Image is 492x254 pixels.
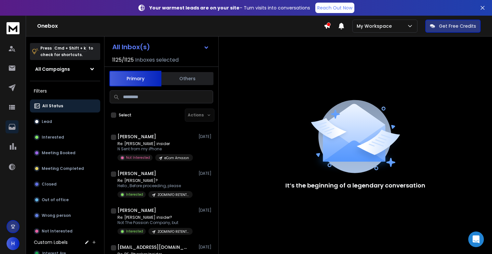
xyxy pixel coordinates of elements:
[198,208,213,213] p: [DATE]
[117,207,156,214] h1: [PERSON_NAME]
[135,56,179,64] h3: Inboxes selected
[117,146,193,152] p: N Sent from my iPhone
[126,192,143,197] p: Interested
[117,220,193,225] p: Not The Passion Company, but
[30,99,100,112] button: All Status
[109,71,161,86] button: Primary
[198,171,213,176] p: [DATE]
[119,112,131,118] label: Select
[357,23,394,29] p: My Workspace
[42,150,75,156] p: Meeting Booked
[198,134,213,139] p: [DATE]
[315,3,354,13] a: Reach Out Now
[30,225,100,238] button: Not Interested
[7,22,20,34] img: logo
[30,86,100,96] h3: Filters
[161,71,213,86] button: Others
[107,40,214,53] button: All Inbox(s)
[198,245,213,250] p: [DATE]
[157,229,189,234] p: ZOOMINFO RETENTION CAMPAIGN
[30,162,100,175] button: Meeting Completed
[117,183,193,188] p: Hello , Before proceeding, please
[30,209,100,222] button: Wrong person
[42,135,64,140] p: Interested
[117,141,193,146] p: Re: [PERSON_NAME] insider
[30,193,100,206] button: Out of office
[7,237,20,250] button: H
[126,155,150,160] p: Not Interested
[157,192,189,197] p: ZOOMINFO RETENTION CAMPAIGN
[468,232,484,247] div: Open Intercom Messenger
[53,44,87,52] span: Cmd + Shift + k
[117,170,156,177] h1: [PERSON_NAME]
[112,44,150,50] h1: All Inbox(s)
[34,239,68,246] h3: Custom Labels
[285,181,425,190] p: It’s the beginning of a legendary conversation
[112,56,134,64] span: 1125 / 1125
[42,182,57,187] p: Closed
[42,103,63,109] p: All Status
[30,178,100,191] button: Closed
[30,146,100,159] button: Meeting Booked
[40,45,93,58] p: Press to check for shortcuts.
[42,229,73,234] p: Not Interested
[37,22,324,30] h1: Onebox
[149,5,310,11] p: – Turn visits into conversations
[42,119,52,124] p: Lead
[149,5,239,11] strong: Your warmest leads are on your site
[126,229,143,234] p: Interested
[35,66,70,72] h1: All Campaigns
[117,133,156,140] h1: [PERSON_NAME]
[117,244,189,250] h1: [EMAIL_ADDRESS][DOMAIN_NAME]
[439,23,476,29] p: Get Free Credits
[30,115,100,128] button: Lead
[42,166,84,171] p: Meeting Completed
[30,131,100,144] button: Interested
[117,178,193,183] p: Re: [PERSON_NAME]?
[425,20,481,33] button: Get Free Credits
[42,213,71,218] p: Wrong person
[317,5,352,11] p: Reach Out Now
[117,215,193,220] p: Re: [PERSON_NAME] insider?
[164,156,189,160] p: eCom Amazon
[30,63,100,76] button: All Campaigns
[42,197,69,202] p: Out of office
